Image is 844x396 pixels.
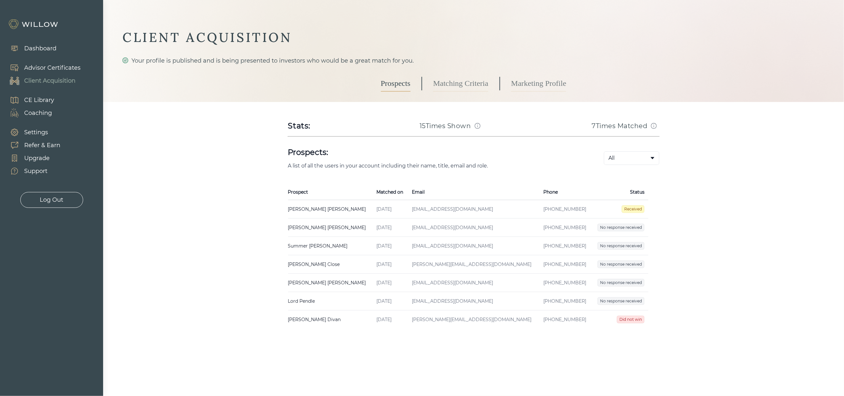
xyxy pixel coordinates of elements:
td: [DATE] [373,310,408,329]
a: Dashboard [3,42,56,55]
button: Match info [649,121,659,131]
span: No response received [597,224,645,231]
td: [EMAIL_ADDRESS][DOMAIN_NAME] [408,200,539,218]
a: Advisor Certificates [3,61,81,74]
div: Advisor Certificates [24,64,81,72]
td: [EMAIL_ADDRESS][DOMAIN_NAME] [408,218,539,237]
th: Status [592,184,649,200]
td: [PHONE_NUMBER] [539,237,592,255]
td: [PERSON_NAME][EMAIL_ADDRESS][DOMAIN_NAME] [408,310,539,329]
span: No response received [597,297,645,305]
h3: 7 Times Matched [592,121,647,130]
td: [PHONE_NUMBER] [539,218,592,237]
td: [PERSON_NAME] [PERSON_NAME] [288,274,373,292]
td: [DATE] [373,255,408,274]
span: All [609,154,615,162]
span: Received [622,205,645,213]
div: Settings [24,128,48,137]
div: Upgrade [24,154,50,163]
th: Email [408,184,539,200]
div: Coaching [24,109,52,117]
a: Settings [3,126,60,139]
div: Client Acquisition [24,76,75,85]
span: check-circle [122,57,128,63]
div: CLIENT ACQUISITION [122,29,825,46]
span: Did not win [617,316,645,323]
a: Client Acquisition [3,74,81,87]
div: Dashboard [24,44,56,53]
td: [PERSON_NAME][EMAIL_ADDRESS][DOMAIN_NAME] [408,255,539,274]
h3: 15 Times Shown [420,121,471,130]
th: Prospect [288,184,373,200]
a: CE Library [3,94,54,107]
th: Matched on [373,184,408,200]
td: [PHONE_NUMBER] [539,274,592,292]
span: caret-down [650,156,655,161]
div: Your profile is published and is being presented to investors who would be a great match for you. [122,56,825,65]
div: Stats: [288,121,311,131]
div: CE Library [24,96,54,105]
h1: Prospects: [288,147,583,157]
a: Matching Criteria [433,76,488,92]
td: Lord Pendle [288,292,373,310]
button: Match info [472,121,483,131]
td: [DATE] [373,292,408,310]
td: [PERSON_NAME] Divan [288,310,373,329]
td: [DATE] [373,274,408,292]
td: [PHONE_NUMBER] [539,310,592,329]
a: Coaching [3,107,54,119]
td: Summer [PERSON_NAME] [288,237,373,255]
span: No response received [597,242,645,250]
p: A list of all the users in your account including their name, title, email and role. [288,163,583,169]
td: [DATE] [373,237,408,255]
span: No response received [597,279,645,287]
td: [PERSON_NAME] [PERSON_NAME] [288,200,373,218]
td: [PHONE_NUMBER] [539,292,592,310]
th: Phone [539,184,592,200]
span: info-circle [651,123,657,129]
span: info-circle [475,123,480,129]
td: [EMAIL_ADDRESS][DOMAIN_NAME] [408,292,539,310]
td: [EMAIL_ADDRESS][DOMAIN_NAME] [408,237,539,255]
td: [PERSON_NAME] Close [288,255,373,274]
td: [EMAIL_ADDRESS][DOMAIN_NAME] [408,274,539,292]
div: Support [24,167,47,176]
a: Prospects [381,76,411,92]
td: [PERSON_NAME] [PERSON_NAME] [288,218,373,237]
a: Marketing Profile [511,76,566,92]
img: Willow [8,19,60,29]
a: Upgrade [3,152,60,165]
a: Refer & Earn [3,139,60,152]
td: [DATE] [373,200,408,218]
td: [PHONE_NUMBER] [539,255,592,274]
td: [PHONE_NUMBER] [539,200,592,218]
div: Log Out [40,196,63,204]
div: Refer & Earn [24,141,60,150]
td: [DATE] [373,218,408,237]
span: No response received [597,260,645,268]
